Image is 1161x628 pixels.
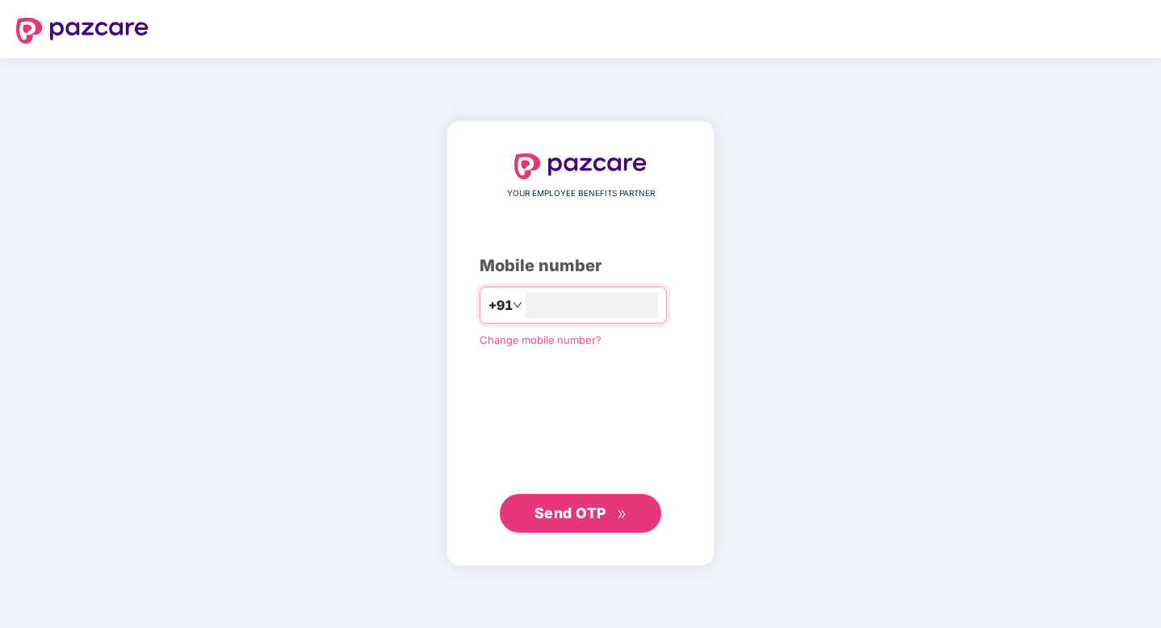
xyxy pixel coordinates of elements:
[500,494,661,533] button: Send OTPdouble-right
[480,253,681,278] div: Mobile number
[513,300,522,310] span: down
[617,509,627,520] span: double-right
[534,504,606,521] span: Send OTP
[488,295,513,316] span: +91
[16,18,149,44] img: logo
[480,333,601,346] a: Change mobile number?
[507,187,655,200] span: YOUR EMPLOYEE BENEFITS PARTNER
[514,153,647,179] img: logo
